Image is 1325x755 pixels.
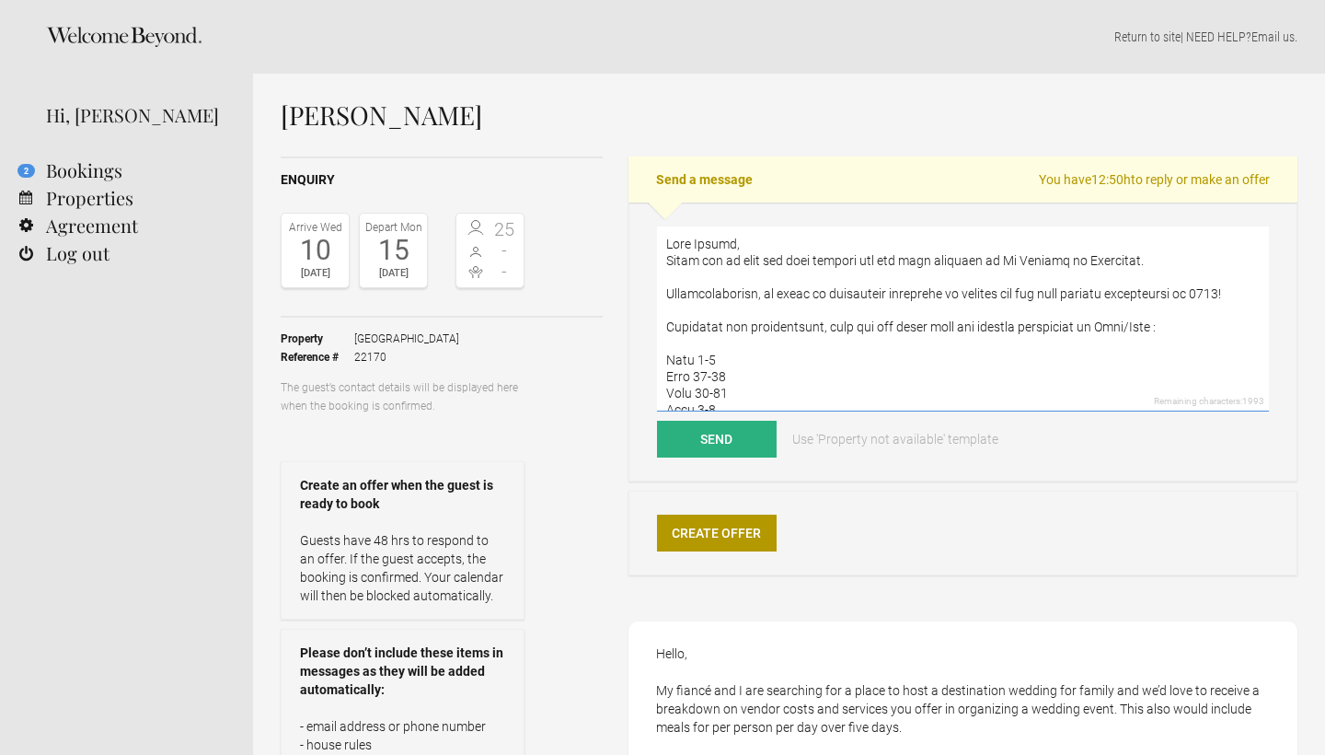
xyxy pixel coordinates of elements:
[281,348,354,366] strong: Reference #
[286,218,344,237] div: Arrive Wed
[281,28,1297,46] p: | NEED HELP? .
[490,220,520,238] span: 25
[779,421,1011,458] a: Use 'Property not available' template
[354,348,459,366] span: 22170
[300,644,505,699] strong: Please don’t include these items in messages as they will be added automatically:
[364,264,422,283] div: [DATE]
[286,237,344,264] div: 10
[300,476,505,513] strong: Create an offer when the guest is ready to book
[364,237,422,264] div: 15
[300,531,505,605] p: Guests have 48 hrs to respond to an offer. If the guest accepts, the booking is confirmed. Your c...
[657,515,777,552] a: Create Offer
[364,218,422,237] div: Depart Mon
[354,330,459,348] span: [GEOGRAPHIC_DATA]
[281,170,603,190] h2: Enquiry
[17,164,35,178] flynt-notification-badge: 2
[628,157,1297,203] h2: Send a message
[281,378,524,415] p: The guest’s contact details will be displayed here when the booking is confirmed.
[1114,29,1181,44] a: Return to site
[490,262,520,281] span: -
[1039,170,1270,189] span: You have to reply or make an offer
[281,330,354,348] strong: Property
[1091,172,1131,187] flynt-countdown: 12:50h
[490,241,520,260] span: -
[1251,29,1295,44] a: Email us
[286,264,344,283] div: [DATE]
[281,101,1297,129] h1: [PERSON_NAME]
[657,421,777,458] button: Send
[46,101,225,129] div: Hi, [PERSON_NAME]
